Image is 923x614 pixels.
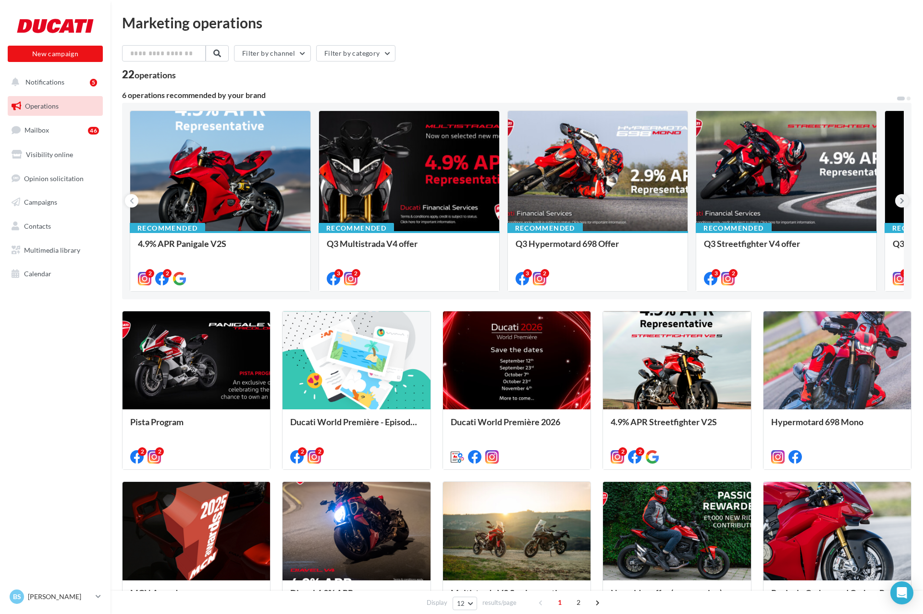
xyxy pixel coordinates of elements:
button: Notifications 5 [6,72,101,92]
div: Recommended [130,223,205,233]
span: Campaigns [24,198,57,206]
div: Multistrada V2 S colour options [451,588,583,607]
span: Visibility online [26,150,73,159]
span: Display [427,598,447,607]
div: 2 [163,269,172,278]
div: 2 [541,269,549,278]
div: 2 [352,269,360,278]
div: 2 [900,269,909,278]
div: Open Intercom Messenger [890,581,913,604]
div: 2 [298,447,307,456]
div: 46 [88,127,99,135]
div: 2 [618,447,627,456]
span: Opinion solicitation [24,174,84,182]
span: Calendar [24,270,51,278]
div: 4.9% APR Panigale V2S [138,239,303,258]
span: Notifications [25,78,64,86]
a: Calendar [6,264,105,284]
div: Hypermotard 698 Mono [771,417,903,436]
p: [PERSON_NAME] [28,592,92,602]
button: Filter by category [316,45,395,61]
span: 1 [552,595,567,610]
span: Contacts [24,222,51,230]
a: Multimedia library [6,240,105,260]
div: 3 [334,269,343,278]
div: operations [135,71,176,79]
div: Pista Program [130,417,262,436]
span: Multimedia library [24,246,80,254]
span: 2 [571,595,586,610]
button: New campaign [8,46,103,62]
div: Panigale Carbon and Carbon Pro trims [771,588,903,607]
div: 5 [90,79,97,86]
div: 2 [146,269,154,278]
span: results/page [482,598,517,607]
div: Ducati World Première 2026 [451,417,583,436]
button: Filter by channel [234,45,311,61]
div: 2 [155,447,164,456]
div: New rider offer (new version) [611,588,743,607]
div: 6 operations recommended by your brand [122,91,896,99]
a: Opinion solicitation [6,169,105,189]
a: Mailbox46 [6,120,105,140]
div: Q3 Multistrada V4 offer [327,239,492,258]
div: Q3 Hypermotard 698 Offer [516,239,680,258]
div: 4.9% APR Streetfighter V2S [611,417,743,436]
div: MCN Awards [130,588,262,607]
div: Ducati World Première - Episode 1 [290,417,422,436]
div: Recommended [319,223,394,233]
a: Visibility online [6,145,105,165]
div: 2 [138,447,147,456]
div: Recommended [696,223,771,233]
div: Recommended [507,223,583,233]
div: 2 [729,269,738,278]
div: Marketing operations [122,15,911,30]
div: 2 [315,447,324,456]
div: 2 [636,447,644,456]
div: 3 [712,269,720,278]
div: Q3 Streetfighter V4 offer [704,239,869,258]
button: 12 [453,597,477,610]
a: Contacts [6,216,105,236]
span: Mailbox [25,126,49,134]
span: 12 [457,600,465,607]
div: 3 [523,269,532,278]
a: Campaigns [6,192,105,212]
div: Diavel 4.9% APR [290,588,422,607]
a: Operations [6,96,105,116]
span: BS [13,592,21,602]
div: 22 [122,69,176,80]
span: Operations [25,102,59,110]
a: BS [PERSON_NAME] [8,588,103,606]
